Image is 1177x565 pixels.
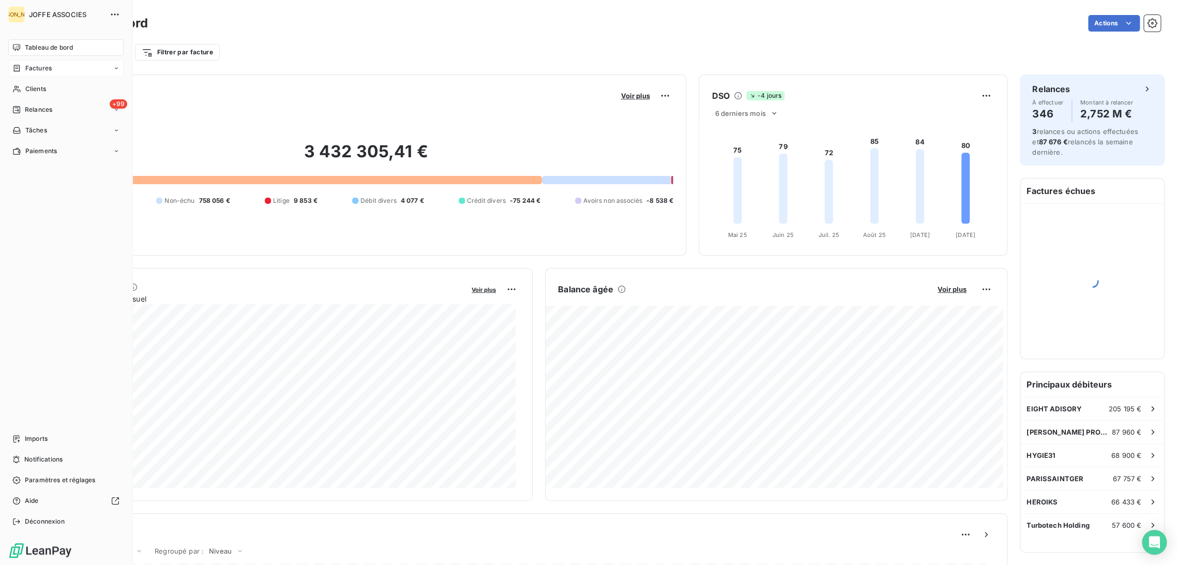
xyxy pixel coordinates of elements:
[1113,474,1141,483] span: 67 757 €
[25,434,48,443] span: Imports
[938,285,967,293] span: Voir plus
[617,91,653,100] button: Voir plus
[746,91,784,100] span: -4 jours
[58,293,464,304] span: Chiffre d'affaires mensuel
[25,105,52,114] span: Relances
[294,196,318,205] span: 9 853 €
[29,10,103,19] span: JOFFE ASSOCIES
[1080,99,1133,106] span: Montant à relancer
[469,285,499,294] button: Voir plus
[8,493,124,509] a: Aide
[467,196,506,205] span: Crédit divers
[715,109,765,117] span: 6 derniers mois
[1038,138,1067,146] span: 87 676 €
[1112,428,1141,436] span: 87 960 €
[1088,15,1140,32] button: Actions
[164,196,194,205] span: Non-échu
[1027,405,1082,413] span: EIGHT ADISORY
[25,126,47,135] span: Tâches
[25,496,39,505] span: Aide
[1111,498,1141,506] span: 66 433 €
[1027,474,1083,483] span: PARISSAINTGER
[273,196,290,205] span: Litige
[135,44,220,61] button: Filtrer par facture
[25,64,52,73] span: Factures
[58,141,673,172] h2: 3 432 305,41 €
[360,196,397,205] span: Débit divers
[8,542,72,559] img: Logo LeanPay
[155,547,204,555] span: Regroupé par :
[910,231,930,238] tspan: [DATE]
[934,285,970,294] button: Voir plus
[199,196,230,205] span: 758 056 €
[25,146,57,156] span: Paiements
[1111,451,1141,459] span: 68 900 €
[1032,127,1138,156] span: relances ou actions effectuées et relancés la semaine dernière.
[646,196,673,205] span: -8 538 €
[8,6,25,23] div: [PERSON_NAME]
[110,99,127,109] span: +99
[712,90,729,102] h6: DSO
[773,231,794,238] tspan: Juin 25
[1032,83,1070,95] h6: Relances
[1027,428,1112,436] span: [PERSON_NAME] PROCTER
[1027,451,1055,459] span: HYGIE31
[1020,179,1164,203] h6: Factures échues
[819,231,839,238] tspan: Juil. 25
[1142,530,1167,555] div: Open Intercom Messenger
[1027,498,1058,506] span: HEROIKS
[728,231,747,238] tspan: Mai 25
[25,84,46,94] span: Clients
[1020,372,1164,397] h6: Principaux débiteurs
[401,196,424,205] span: 4 077 €
[1112,521,1141,529] span: 57 600 €
[621,92,650,100] span: Voir plus
[472,286,496,293] span: Voir plus
[25,517,65,526] span: Déconnexion
[863,231,886,238] tspan: Août 25
[25,43,73,52] span: Tableau de bord
[956,231,975,238] tspan: [DATE]
[1032,99,1063,106] span: À effectuer
[24,455,63,464] span: Notifications
[25,475,95,485] span: Paramètres et réglages
[1032,106,1063,122] h4: 346
[1032,127,1036,136] span: 3
[558,283,613,295] h6: Balance âgée
[1080,106,1133,122] h4: 2,752 M €
[1027,521,1090,529] span: Turbotech Holding
[510,196,540,205] span: -75 244 €
[583,196,642,205] span: Avoirs non associés
[209,547,232,555] span: Niveau
[1109,405,1141,413] span: 205 195 €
